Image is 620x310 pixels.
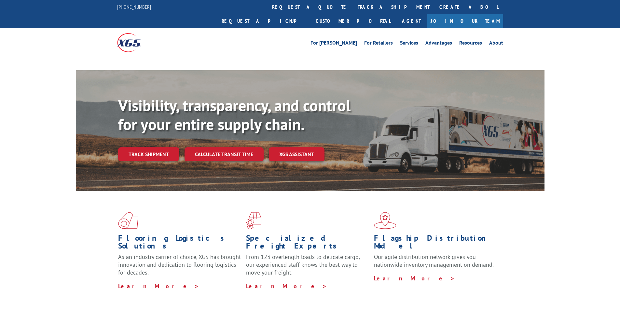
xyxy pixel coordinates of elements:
a: Agent [395,14,427,28]
a: For [PERSON_NAME] [310,40,357,47]
span: As an industry carrier of choice, XGS has brought innovation and dedication to flooring logistics... [118,253,241,276]
b: Visibility, transparency, and control for your entire supply chain. [118,95,351,134]
span: Our agile distribution network gives you nationwide inventory management on demand. [374,253,494,268]
a: Learn More > [246,282,327,290]
a: Learn More > [374,275,455,282]
p: From 123 overlength loads to delicate cargo, our experienced staff knows the best way to move you... [246,253,369,282]
h1: Flagship Distribution Model [374,234,497,253]
a: Learn More > [118,282,199,290]
a: XGS ASSISTANT [269,147,324,161]
h1: Specialized Freight Experts [246,234,369,253]
img: xgs-icon-focused-on-flooring-red [246,212,261,229]
a: Request a pickup [217,14,311,28]
img: xgs-icon-flagship-distribution-model-red [374,212,396,229]
a: Resources [459,40,482,47]
h1: Flooring Logistics Solutions [118,234,241,253]
a: Services [400,40,418,47]
img: xgs-icon-total-supply-chain-intelligence-red [118,212,138,229]
a: Track shipment [118,147,179,161]
a: Join Our Team [427,14,503,28]
a: Advantages [425,40,452,47]
a: For Retailers [364,40,393,47]
a: About [489,40,503,47]
a: Customer Portal [311,14,395,28]
a: [PHONE_NUMBER] [117,4,151,10]
a: Calculate transit time [185,147,264,161]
